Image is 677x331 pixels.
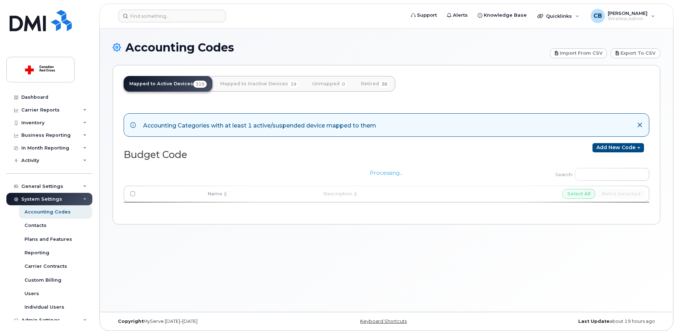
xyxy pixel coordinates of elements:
[118,319,143,324] strong: Copyright
[550,48,607,58] a: Import from CSV
[113,319,295,324] div: MyServe [DATE]–[DATE]
[124,150,381,160] h2: Budget Code
[578,319,610,324] strong: Last Update
[113,41,546,54] h1: Accounting Codes
[360,319,407,324] a: Keyboard Shortcuts
[592,143,644,152] a: Add new code
[340,81,347,88] span: 0
[143,120,376,130] div: Accounting Categories with at least 1 active/suspended device mapped to them
[193,81,207,88] span: 319
[478,319,660,324] div: about 19 hours ago
[611,48,660,58] a: Export to CSV
[379,81,390,88] span: 38
[124,162,649,212] div: Processing...
[288,81,299,88] span: 19
[355,76,395,92] a: Retired
[307,76,353,92] a: Unmapped
[215,76,304,92] a: Mapped to Inactive Devices
[124,76,212,92] a: Mapped to Active Devices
